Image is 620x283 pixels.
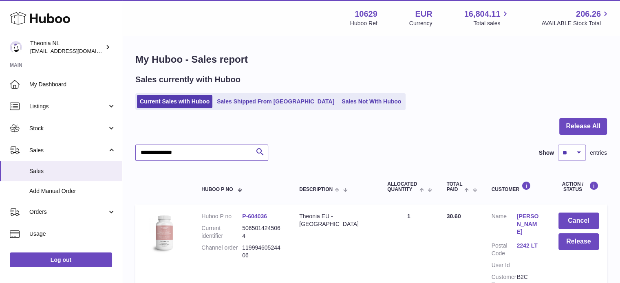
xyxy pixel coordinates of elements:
[492,181,542,192] div: Customer
[558,181,599,192] div: Action / Status
[339,95,404,108] a: Sales Not With Huboo
[29,103,107,110] span: Listings
[387,182,417,192] span: ALLOCATED Quantity
[517,213,542,236] a: [PERSON_NAME]
[29,187,116,195] span: Add Manual Order
[492,242,517,257] dt: Postal Code
[137,95,212,108] a: Current Sales with Huboo
[464,9,500,20] span: 16,804.11
[143,213,184,253] img: 106291725893222.jpg
[135,74,240,85] h2: Sales currently with Huboo
[30,48,120,54] span: [EMAIL_ADDRESS][DOMAIN_NAME]
[201,224,242,240] dt: Current identifier
[29,230,116,238] span: Usage
[299,213,371,228] div: Theonia EU - [GEOGRAPHIC_DATA]
[558,213,599,229] button: Cancel
[201,213,242,220] dt: Huboo P no
[558,233,599,250] button: Release
[201,187,233,192] span: Huboo P no
[559,118,607,135] button: Release All
[299,187,333,192] span: Description
[576,9,601,20] span: 206.26
[135,53,607,66] h1: My Huboo - Sales report
[201,244,242,259] dt: Channel order
[350,20,377,27] div: Huboo Ref
[29,208,107,216] span: Orders
[242,224,283,240] dd: 5065014245064
[539,149,554,157] label: Show
[473,20,510,27] span: Total sales
[415,9,432,20] strong: EUR
[10,41,22,53] img: info@wholesomegoods.eu
[355,9,377,20] strong: 10629
[29,81,116,88] span: My Dashboard
[242,213,267,219] a: P-604036
[29,167,116,175] span: Sales
[214,95,337,108] a: Sales Shipped From [GEOGRAPHIC_DATA]
[492,261,517,269] dt: User Id
[446,182,462,192] span: Total paid
[30,39,104,55] div: Theonia NL
[29,147,107,154] span: Sales
[492,213,517,238] dt: Name
[446,213,461,219] span: 30.60
[10,252,112,267] a: Log out
[541,20,610,27] span: AVAILABLE Stock Total
[242,244,283,259] dd: 11999460524406
[590,149,607,157] span: entries
[409,20,432,27] div: Currency
[541,9,610,27] a: 206.26 AVAILABLE Stock Total
[29,125,107,132] span: Stock
[517,242,542,250] a: 2242 LT
[464,9,510,27] a: 16,804.11 Total sales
